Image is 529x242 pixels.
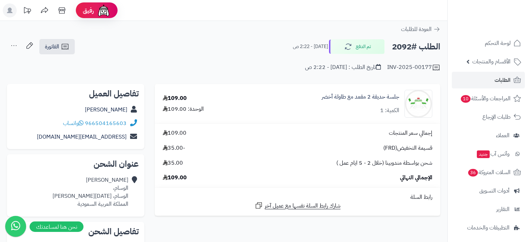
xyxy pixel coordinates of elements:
[83,6,94,15] span: رفيق
[53,176,128,208] div: [PERSON_NAME] الوسام، الوسام، [DATE][PERSON_NAME] المملكة العربية السعودية
[163,94,187,102] div: 109.00
[13,160,139,168] h2: عنوان الشحن
[163,105,204,113] div: الوحدة: 109.00
[163,129,186,137] span: 109.00
[496,131,510,140] span: العملاء
[18,3,36,19] a: تحديثات المنصة
[477,150,490,158] span: جديد
[460,94,511,103] span: المراجعات والأسئلة
[482,112,511,122] span: طلبات الإرجاع
[452,109,525,125] a: طلبات الإرجاع
[39,39,75,54] a: الفاتورة
[467,167,511,177] span: السلات المتروكة
[452,146,525,162] a: وآتس آبجديد
[163,144,185,152] span: -35.00
[468,169,478,177] span: 36
[322,93,399,101] a: جلسة حديقة 2 مقعد مع طاولة أخضر
[63,119,83,127] a: واتساب
[472,57,511,67] span: الأقسام والمنتجات
[329,39,385,54] button: تم الدفع
[452,182,525,199] a: أدوات التسويق
[293,43,328,50] small: [DATE] - 2:22 ص
[45,42,59,51] span: الفاتورة
[476,149,510,159] span: وآتس آب
[485,38,511,48] span: لوحة التحكم
[158,193,438,201] div: رابط السلة
[467,223,510,233] span: التطبيقات والخدمات
[401,25,432,33] span: العودة للطلبات
[255,201,340,210] a: شارك رابط السلة نفسها مع عميل آخر
[13,89,139,98] h2: تفاصيل العميل
[85,106,127,114] a: [PERSON_NAME]
[163,174,187,182] span: 109.00
[389,129,432,137] span: إجمالي سعر المنتجات
[479,186,510,196] span: أدوات التسويق
[496,204,510,214] span: التقارير
[482,5,522,20] img: logo-2.png
[383,144,432,152] span: قسيمة التخفيض(FRD)
[495,75,511,85] span: الطلبات
[452,164,525,181] a: السلات المتروكة36
[380,107,399,115] div: الكمية: 1
[452,35,525,52] a: لوحة التحكم
[452,90,525,107] a: المراجعات والأسئلة10
[452,72,525,88] a: الطلبات
[400,174,432,182] span: الإجمالي النهائي
[405,90,432,118] img: 1753686337-1734447034-110124010020-1000x1000-90x90.jpg
[97,3,111,17] img: ai-face.png
[387,63,440,72] div: INV-2025-00177
[461,95,471,103] span: 10
[452,219,525,236] a: التطبيقات والخدمات
[452,201,525,218] a: التقارير
[163,159,183,167] span: 35.00
[305,63,381,71] div: تاريخ الطلب : [DATE] - 2:22 ص
[401,25,440,33] a: العودة للطلبات
[392,40,440,54] h2: الطلب #2092
[336,159,432,167] span: شحن بواسطة مندوبينا (خلال 2 - 5 ايام عمل )
[37,133,127,141] a: [EMAIL_ADDRESS][DOMAIN_NAME]
[85,119,127,127] a: 966504165603
[265,202,340,210] span: شارك رابط السلة نفسها مع عميل آخر
[452,127,525,144] a: العملاء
